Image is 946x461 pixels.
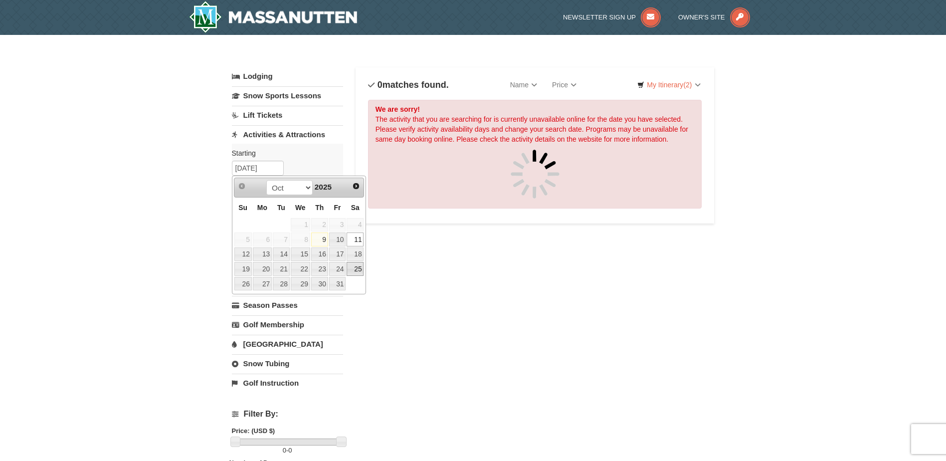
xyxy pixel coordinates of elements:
[189,1,358,33] img: Massanutten Resort Logo
[232,125,343,144] a: Activities & Attractions
[368,100,702,209] div: The activity that you are searching for is currently unavailable online for the date you have sel...
[315,183,332,191] span: 2025
[232,410,343,419] h4: Filter By:
[311,218,328,232] span: 2
[347,262,364,276] a: 25
[273,232,290,246] span: 7
[563,13,636,21] span: Newsletter Sign Up
[234,232,252,246] span: 5
[351,204,360,212] span: Saturday
[347,218,364,232] span: 4
[329,232,346,246] a: 10
[291,277,310,291] a: 29
[349,179,363,193] a: Next
[631,77,707,92] a: My Itinerary(2)
[347,232,364,246] a: 11
[234,277,252,291] a: 26
[334,204,341,212] span: Friday
[315,204,324,212] span: Thursday
[232,86,343,105] a: Snow Sports Lessons
[232,427,275,435] strong: Price: (USD $)
[352,182,360,190] span: Next
[563,13,661,21] a: Newsletter Sign Up
[283,447,286,454] span: 0
[232,446,343,456] label: -
[503,75,545,95] a: Name
[232,335,343,353] a: [GEOGRAPHIC_DATA]
[253,247,272,261] a: 13
[368,80,449,90] h4: matches found.
[291,262,310,276] a: 22
[232,315,343,334] a: Golf Membership
[235,179,249,193] a: Prev
[288,447,292,454] span: 0
[232,296,343,314] a: Season Passes
[238,182,246,190] span: Prev
[291,232,310,246] span: 8
[295,204,306,212] span: Wednesday
[347,247,364,261] a: 18
[329,218,346,232] span: 3
[232,148,336,158] label: Starting
[545,75,584,95] a: Price
[234,247,252,261] a: 12
[683,81,692,89] span: (2)
[678,13,750,21] a: Owner's Site
[311,277,328,291] a: 30
[329,277,346,291] a: 31
[378,80,382,90] span: 0
[329,262,346,276] a: 24
[253,277,272,291] a: 27
[291,218,310,232] span: 1
[376,105,420,113] strong: We are sorry!
[232,374,343,392] a: Golf Instruction
[232,354,343,373] a: Snow Tubing
[311,247,328,261] a: 16
[678,13,725,21] span: Owner's Site
[273,247,290,261] a: 14
[257,204,267,212] span: Monday
[238,204,247,212] span: Sunday
[232,106,343,124] a: Lift Tickets
[311,262,328,276] a: 23
[232,67,343,85] a: Lodging
[273,277,290,291] a: 28
[234,262,252,276] a: 19
[311,232,328,246] a: 9
[273,262,290,276] a: 21
[253,232,272,246] span: 6
[253,262,272,276] a: 20
[291,247,310,261] a: 15
[510,149,560,199] img: spinner.gif
[277,204,285,212] span: Tuesday
[189,1,358,33] a: Massanutten Resort
[329,247,346,261] a: 17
